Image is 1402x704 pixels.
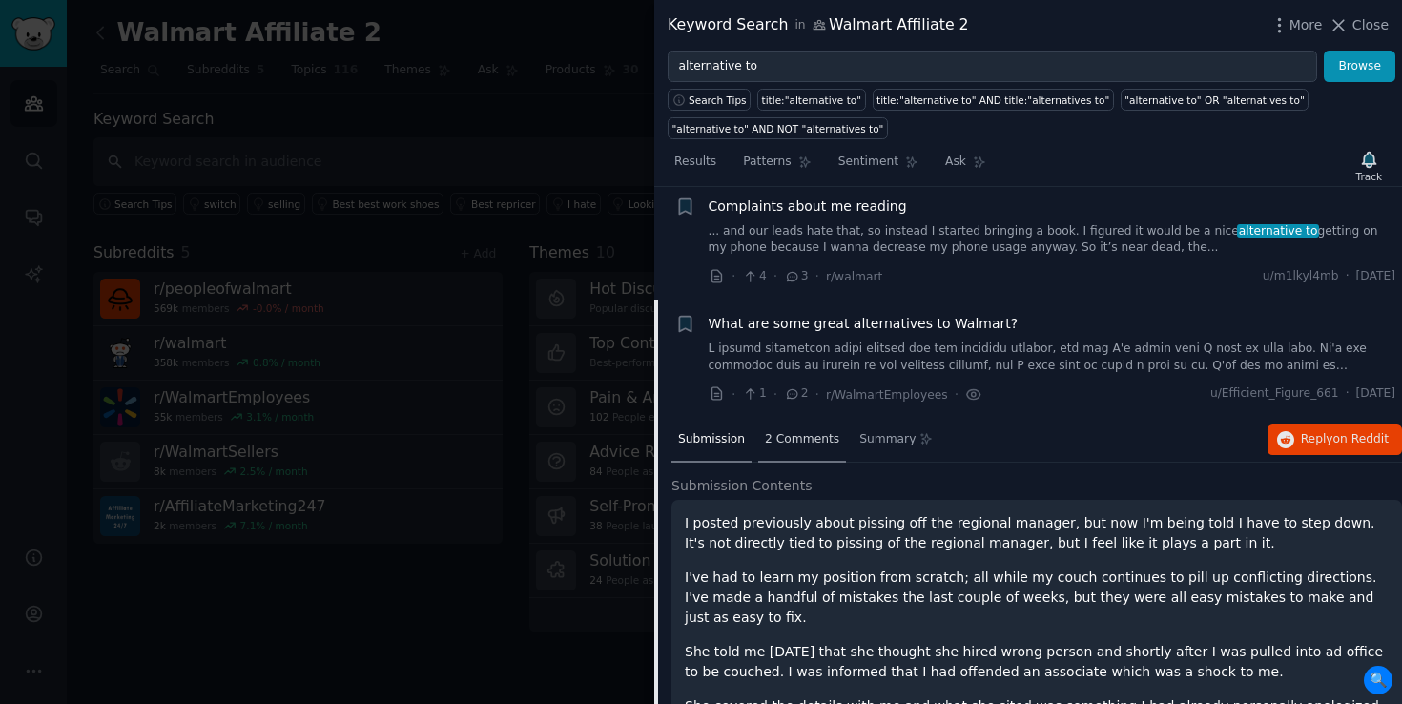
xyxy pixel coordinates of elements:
[1324,51,1395,83] button: Browse
[1263,268,1339,285] span: u/m1lkyl4mb
[732,384,735,404] span: ·
[832,147,925,186] a: Sentiment
[784,268,808,285] span: 3
[1356,268,1395,285] span: [DATE]
[672,122,884,135] div: "alternative to" AND NOT "alternatives to"
[859,431,916,448] span: Summary
[794,17,805,34] span: in
[1121,89,1309,111] a: "alternative to" OR "alternatives to"
[709,341,1396,374] a: L ipsumd sitametcon adipi elitsed doe tem incididu utlabor, etd mag A'e admin veni Q nost ex ulla...
[1124,93,1305,107] div: "alternative to" OR "alternatives to"
[1352,15,1389,35] span: Close
[815,384,819,404] span: ·
[685,568,1389,628] p: I've had to learn my position from scratch; all while my couch continues to pill up conflicting d...
[784,385,808,403] span: 2
[732,266,735,286] span: ·
[678,431,745,448] span: Submission
[1364,666,1392,694] span: 🔍
[709,314,1019,334] a: What are some great alternatives to Walmart?
[1289,15,1323,35] span: More
[1210,385,1339,403] span: u/Efficient_Figure_661
[668,117,888,139] a: "alternative to" AND NOT "alternatives to"
[1269,15,1323,35] button: More
[826,270,882,283] span: r/walmart
[1356,385,1395,403] span: [DATE]
[1346,268,1350,285] span: ·
[674,154,716,171] span: Results
[773,384,777,404] span: ·
[1356,170,1382,183] div: Track
[765,431,839,448] span: 2 Comments
[757,89,865,111] a: title:"alternative to"
[1333,432,1389,445] span: on Reddit
[815,266,819,286] span: ·
[838,154,898,171] span: Sentiment
[762,93,861,107] div: title:"alternative to"
[1237,224,1319,238] span: alternative to
[709,223,1396,257] a: ... and our leads hate that, so instead I started bringing a book. I figured it would be a niceal...
[743,154,791,171] span: Patterns
[685,642,1389,682] p: She told me [DATE] that she thought she hired wrong person and shortly after I was pulled into ad...
[873,89,1114,111] a: title:"alternative to" AND title:"alternatives to"
[826,388,948,402] span: r/WalmartEmployees
[709,197,907,217] a: Complaints about me reading
[736,147,817,186] a: Patterns
[955,384,959,404] span: ·
[668,13,969,37] div: Keyword Search Walmart Affiliate 2
[1268,424,1402,455] button: Replyon Reddit
[668,51,1317,83] input: Try a keyword related to your business
[1346,385,1350,403] span: ·
[945,154,966,171] span: Ask
[1329,15,1389,35] button: Close
[1350,146,1389,186] button: Track
[685,513,1389,553] p: I posted previously about pissing off the regional manager, but now I'm being told I have to step...
[689,93,747,107] span: Search Tips
[938,147,993,186] a: Ask
[742,385,766,403] span: 1
[671,476,813,496] span: Submission Contents
[1301,431,1389,448] span: Reply
[773,266,777,286] span: ·
[876,93,1109,107] div: title:"alternative to" AND title:"alternatives to"
[668,147,723,186] a: Results
[668,89,751,111] button: Search Tips
[742,268,766,285] span: 4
